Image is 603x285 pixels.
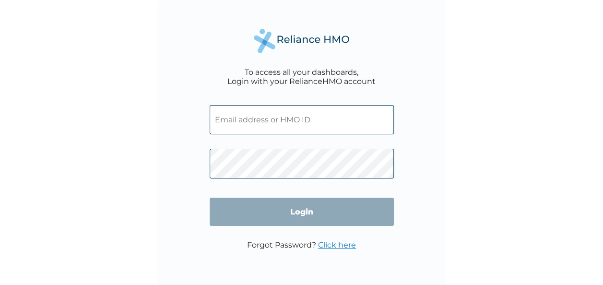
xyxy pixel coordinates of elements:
[247,240,356,249] p: Forgot Password?
[254,29,350,53] img: Reliance Health's Logo
[227,68,376,86] div: To access all your dashboards, Login with your RelianceHMO account
[318,240,356,249] a: Click here
[210,198,394,226] input: Login
[210,105,394,134] input: Email address or HMO ID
